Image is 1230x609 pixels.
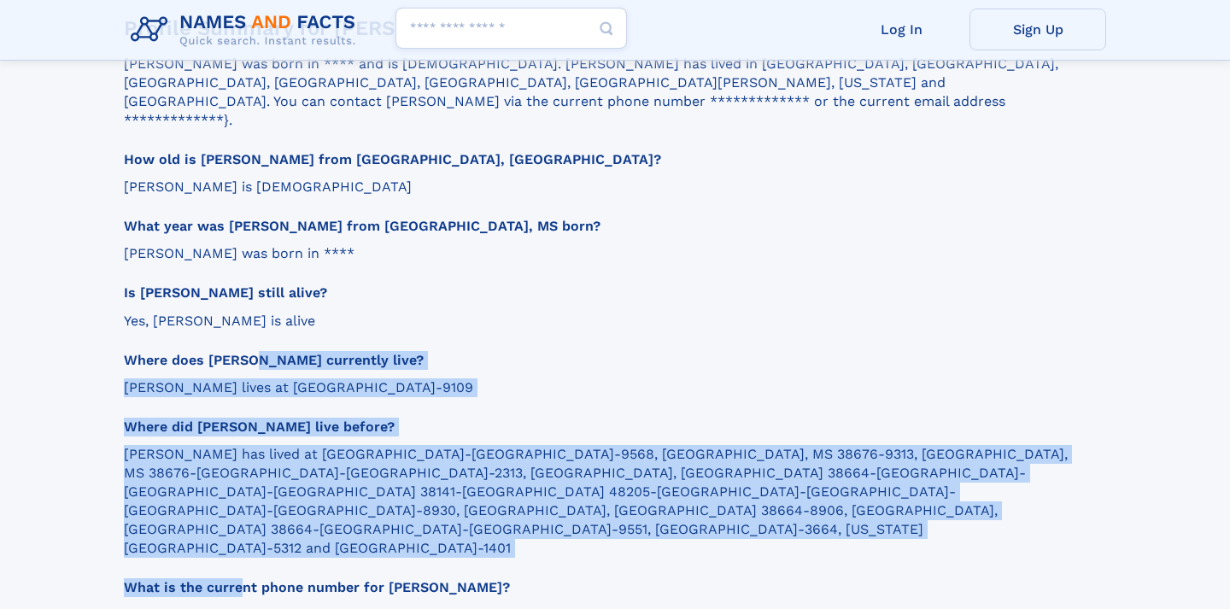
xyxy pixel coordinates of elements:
h3: How old is [PERSON_NAME] from [GEOGRAPHIC_DATA], [GEOGRAPHIC_DATA]? [124,150,1091,169]
p: [PERSON_NAME] was born in **** and is [DEMOGRAPHIC_DATA]. [PERSON_NAME] has lived in [GEOGRAPHIC_... [124,55,1091,130]
h3: Is [PERSON_NAME] still alive? [124,284,1091,302]
button: Search Button [586,8,627,50]
p: [PERSON_NAME] is [DEMOGRAPHIC_DATA] [124,178,1091,196]
h3: Where does [PERSON_NAME] currently live? [124,351,1091,370]
a: Log In [833,9,969,50]
img: Logo Names and Facts [124,7,370,53]
p: [PERSON_NAME] has lived at [GEOGRAPHIC_DATA]-[GEOGRAPHIC_DATA]-9568, [GEOGRAPHIC_DATA], MS 38676-... [124,445,1091,558]
input: search input [395,8,627,49]
p: [PERSON_NAME] was born in **** [124,244,1091,263]
h3: What year was [PERSON_NAME] from [GEOGRAPHIC_DATA], MS born? [124,217,1091,236]
p: Yes, [PERSON_NAME] is alive [124,312,1091,331]
h3: What is the current phone number for [PERSON_NAME]? [124,578,1091,597]
h3: Where did [PERSON_NAME] live before? [124,418,1091,436]
p: [PERSON_NAME] lives at [GEOGRAPHIC_DATA]-9109 [124,378,1091,397]
a: Sign Up [969,9,1106,50]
